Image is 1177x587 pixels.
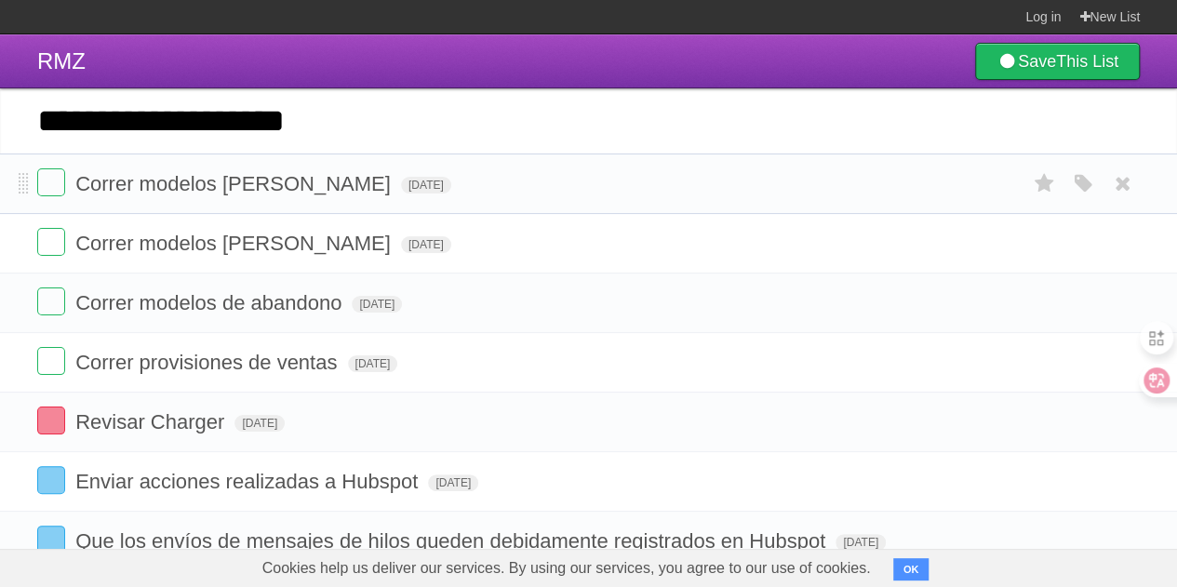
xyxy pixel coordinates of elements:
label: Done [37,228,65,256]
span: [DATE] [401,236,451,253]
span: Correr modelos de abandono [75,291,346,314]
span: Cookies help us deliver our services. By using our services, you agree to our use of cookies. [244,550,889,587]
label: Done [37,526,65,554]
span: RMZ [37,48,86,73]
span: [DATE] [401,177,451,193]
label: Done [37,168,65,196]
span: Revisar Charger [75,410,229,434]
label: Done [37,347,65,375]
span: [DATE] [234,415,285,432]
span: Que los envíos de mensajes de hilos queden debidamente registrados en Hubspot [75,529,830,553]
button: OK [893,558,930,580]
span: [DATE] [348,355,398,372]
label: Done [37,287,65,315]
span: [DATE] [428,474,478,491]
span: Enviar acciones realizadas a Hubspot [75,470,422,493]
a: SaveThis List [975,43,1140,80]
span: Correr modelos [PERSON_NAME] [75,172,395,195]
span: [DATE] [352,296,402,313]
label: Done [37,466,65,494]
span: Correr provisiones de ventas [75,351,341,374]
label: Done [37,407,65,434]
span: [DATE] [836,534,886,551]
span: Correr modelos [PERSON_NAME] [75,232,395,255]
label: Star task [1026,168,1062,199]
b: This List [1056,52,1118,71]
